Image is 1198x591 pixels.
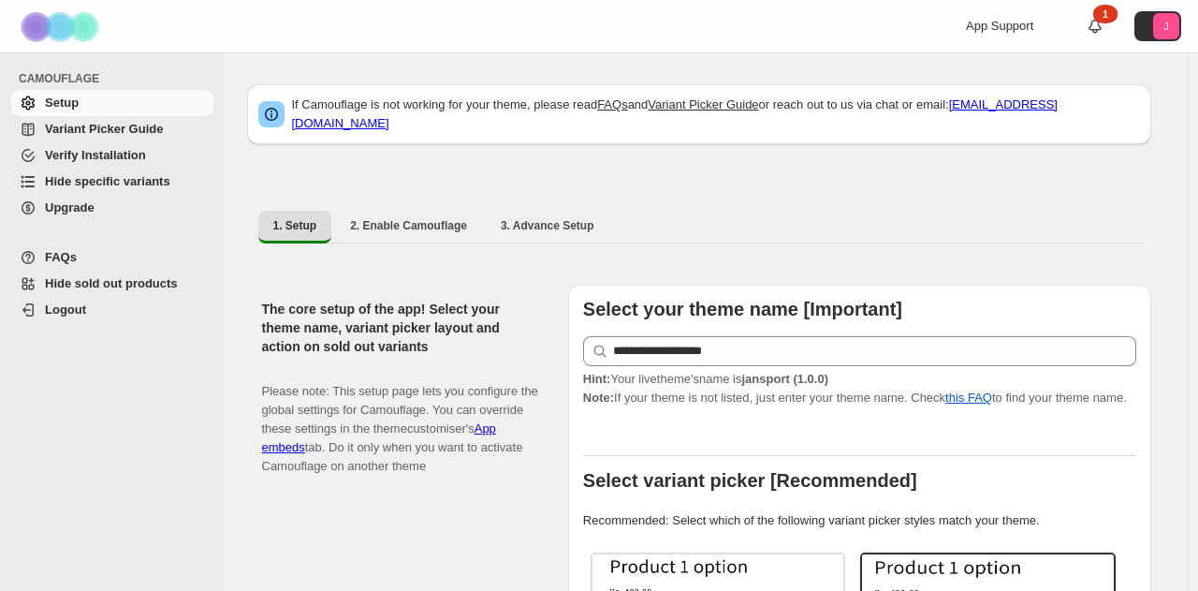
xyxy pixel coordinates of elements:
a: Setup [11,90,213,116]
span: Variant Picker Guide [45,122,163,136]
a: Hide sold out products [11,271,213,297]
p: If your theme is not listed, just enter your theme name. Check to find your theme name. [583,370,1136,407]
span: App Support [966,19,1033,33]
a: this FAQ [945,391,992,405]
span: Upgrade [45,200,95,214]
b: Select variant picker [Recommended] [583,470,917,491]
span: 2. Enable Camouflage [350,218,467,233]
h2: The core setup of the app! Select your theme name, variant picker layout and action on sold out v... [262,300,538,356]
a: Hide specific variants [11,169,213,195]
a: FAQs [597,97,628,111]
span: Verify Installation [45,148,146,162]
a: FAQs [11,244,213,271]
p: Please note: This setup page lets you configure the global settings for Camouflage. You can overr... [262,363,538,476]
span: Hide sold out products [45,276,178,290]
button: Avatar with initials J [1134,11,1181,41]
a: Variant Picker Guide [648,97,758,111]
span: Setup [45,96,79,110]
span: Your live theme's name is [583,372,828,386]
img: Camouflage [15,1,109,52]
a: Verify Installation [11,142,213,169]
strong: Note: [583,391,614,405]
span: Logout [45,303,86,317]
div: 1 [1093,5,1118,23]
span: Hide specific variants [45,174,170,188]
a: Upgrade [11,195,213,221]
span: FAQs [45,250,77,264]
a: 1 [1086,17,1104,36]
span: CAMOUFLAGE [19,71,215,86]
strong: jansport (1.0.0) [741,372,828,386]
b: Select your theme name [Important] [583,299,902,319]
p: Recommended: Select which of the following variant picker styles match your theme. [583,511,1136,530]
span: 3. Advance Setup [501,218,594,233]
text: J [1163,21,1169,32]
a: Logout [11,297,213,323]
strong: Hint: [583,372,611,386]
a: Variant Picker Guide [11,116,213,142]
span: Avatar with initials J [1153,13,1179,39]
p: If Camouflage is not working for your theme, please read and or reach out to us via chat or email: [292,96,1140,133]
span: 1. Setup [273,218,317,233]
